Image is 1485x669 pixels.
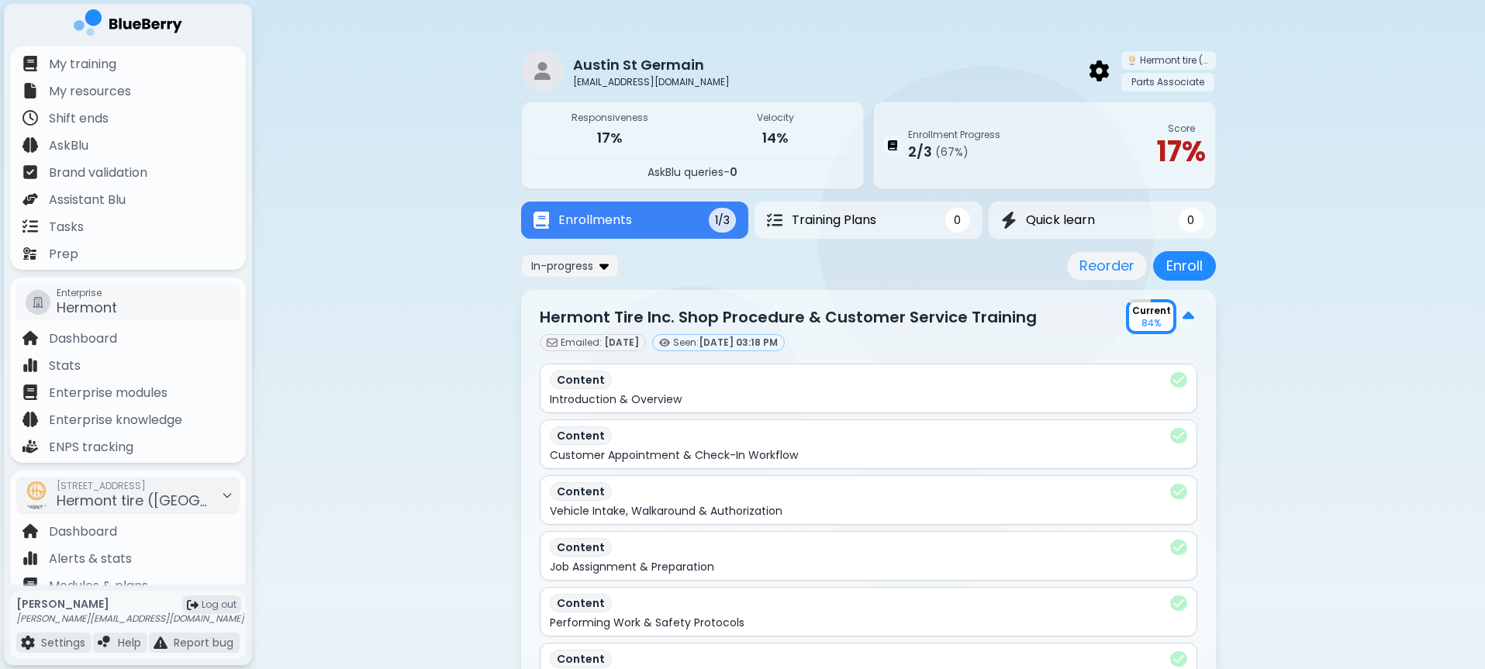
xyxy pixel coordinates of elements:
[57,491,309,510] span: Hermont tire ([GEOGRAPHIC_DATA])
[57,298,117,317] span: Hermont
[550,371,612,389] p: Content
[1173,653,1184,665] img: check
[49,577,148,595] p: Modules & plans
[550,560,714,574] p: Job Assignment & Preparation
[22,357,38,373] img: file icon
[22,385,38,400] img: file icon
[1001,212,1017,229] img: Quick learn
[202,598,237,611] span: Log out
[1132,305,1171,317] p: Current
[1173,485,1184,498] img: check
[49,411,182,429] p: Enterprise knowledge
[550,616,744,629] p: Performing Work & Safety Protocols
[730,164,737,180] span: 0
[21,636,35,650] img: file icon
[16,612,244,625] p: [PERSON_NAME][EMAIL_ADDRESS][DOMAIN_NAME]
[22,439,38,454] img: file icon
[1128,56,1137,65] img: company thumbnail
[49,55,116,74] p: My training
[118,636,141,650] p: Help
[49,218,84,236] p: Tasks
[521,50,564,92] img: restaurant
[767,212,782,228] img: Training Plans
[550,448,798,462] p: Customer Appointment & Check-In Workflow
[49,109,109,128] p: Shift ends
[1173,374,1184,386] img: check
[648,164,724,180] span: AskBlu queries
[531,259,593,273] span: In-progress
[187,599,199,611] img: logout
[16,597,244,611] p: [PERSON_NAME]
[57,480,212,492] span: [STREET_ADDRESS]
[1026,211,1095,229] span: Quick learn
[174,636,233,650] p: Report bug
[49,245,78,264] p: Prep
[1173,597,1184,609] img: check
[550,504,782,518] p: Vehicle Intake, Walkaround & Authorization
[1090,60,1109,81] img: back arrow
[550,538,612,557] p: Content
[49,136,88,155] p: AskBlu
[49,522,117,541] p: Dashboard
[22,219,38,234] img: file icon
[599,258,609,273] img: dropdown
[697,127,854,149] p: 14%
[604,336,639,349] span: [DATE]
[49,384,167,402] p: Enterprise modules
[22,523,38,539] img: file icon
[1121,73,1214,91] div: Parts Associate
[22,481,50,509] img: company thumbnail
[49,550,132,568] p: Alerts & stats
[673,336,778,349] span: Seen:
[699,336,778,349] span: [DATE] 03:18 PM
[1173,429,1184,442] img: check
[954,213,961,227] span: 0
[1157,135,1206,169] p: 17 %
[49,164,147,182] p: Brand validation
[22,164,38,180] img: file icon
[98,636,112,650] img: file icon
[888,140,897,151] img: Enrollment Progress
[154,636,167,650] img: file icon
[22,137,38,153] img: file icon
[22,191,38,207] img: file icon
[550,594,612,612] p: Content
[1141,317,1161,329] p: 84 %
[49,329,117,348] p: Dashboard
[1173,541,1184,553] img: check
[547,337,558,348] img: email
[573,54,717,76] p: Austin St Germain
[550,482,612,501] p: Content
[989,202,1216,239] button: Quick learnQuick learn0
[22,330,38,346] img: file icon
[1157,122,1206,135] p: Score
[41,636,85,650] p: Settings
[908,129,1000,141] p: Enrollment Progress
[550,650,612,668] p: Content
[1153,251,1216,281] button: Enroll
[550,392,682,406] p: Introduction & Overview
[49,82,131,101] p: My resources
[558,211,632,229] span: Enrollments
[49,438,133,457] p: ENPS tracking
[22,412,38,427] img: file icon
[540,305,1037,329] p: Hermont Tire Inc. Shop Procedure & Customer Service Training
[22,246,38,261] img: file icon
[531,127,688,149] p: 17%
[57,287,117,299] span: Enterprise
[74,9,182,41] img: company logo
[49,357,81,375] p: Stats
[935,145,969,159] span: ( 67 %)
[1067,252,1147,280] button: Reorder
[22,578,38,593] img: file icon
[22,550,38,566] img: file icon
[659,338,670,347] img: viewed
[550,426,612,445] p: Content
[755,202,982,239] button: Training PlansTraining Plans0
[521,202,748,239] button: EnrollmentsEnrollments1/3
[573,76,730,88] p: [EMAIL_ADDRESS][DOMAIN_NAME]
[715,213,730,227] span: 1/3
[22,56,38,71] img: file icon
[22,110,38,126] img: file icon
[561,336,602,349] span: Emailed:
